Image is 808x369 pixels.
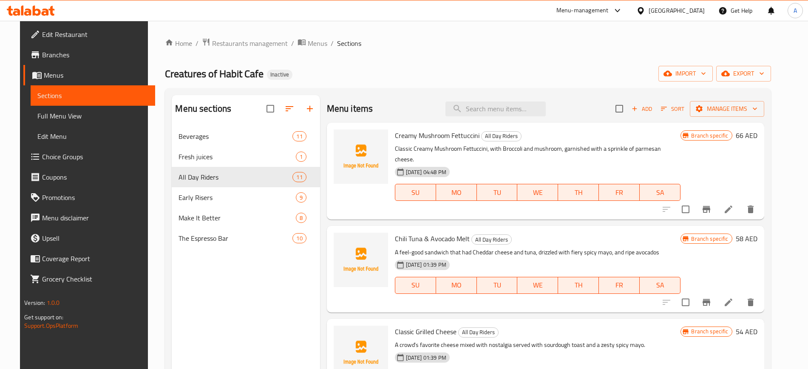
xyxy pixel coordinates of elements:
button: Add section [300,99,320,119]
span: Sort sections [279,99,300,119]
span: Add [630,104,653,114]
div: All Day Riders [179,172,292,182]
span: Restaurants management [212,38,288,48]
div: Inactive [267,70,292,80]
span: 1.0.0 [47,297,60,308]
div: Fresh juices1 [172,146,320,167]
button: SA [640,184,680,201]
a: Menu disclaimer [23,208,155,228]
span: A [794,6,797,15]
span: Early Risers [179,192,295,203]
span: TH [561,186,595,199]
span: Fresh juices [179,152,295,162]
div: items [296,192,306,203]
span: Full Menu View [37,111,148,121]
a: Edit Menu [31,126,155,146]
li: / [331,38,334,48]
button: Sort [659,102,686,115]
a: Grocery Checklist [23,269,155,289]
div: items [292,131,306,141]
span: Grocery Checklist [42,274,148,284]
span: WE [521,279,555,291]
div: items [292,172,306,182]
span: Sort items [655,102,690,115]
nav: Menu sections [172,123,320,252]
button: delete [740,292,761,313]
a: Edit menu item [723,204,734,214]
button: TU [477,184,518,201]
span: Promotions [42,192,148,203]
button: FR [599,184,640,201]
button: import [658,66,713,82]
button: export [716,66,771,82]
button: delete [740,199,761,220]
span: [DATE] 01:39 PM [403,261,450,269]
div: Beverages11 [172,126,320,146]
a: Upsell [23,228,155,248]
img: Chili Tuna & Avocado Melt [334,233,388,287]
div: items [296,152,306,162]
a: Choice Groups [23,146,155,167]
span: 10 [293,234,306,242]
span: Menus [308,38,327,48]
div: All Day Riders [471,234,512,245]
span: Coupons [42,172,148,182]
span: Choice Groups [42,152,148,162]
span: Creamy Mushroom Fettuccini [395,129,479,142]
button: SU [395,277,436,294]
span: Sections [337,38,361,48]
span: Sort [661,104,684,114]
img: Creamy Mushroom Fettuccini [334,130,388,184]
div: All Day Riders11 [172,167,320,187]
span: Branch specific [688,132,731,140]
span: [DATE] 01:39 PM [403,354,450,362]
span: TH [561,279,595,291]
span: TU [480,186,514,199]
div: The Espresso Bar10 [172,228,320,248]
span: MO [439,186,473,199]
span: Coverage Report [42,254,148,264]
span: Add item [628,102,655,115]
h6: 54 AED [736,326,757,338]
p: A feel-good sandwich that had Cheddar cheese and tuna, drizzled with fiery spicy mayo, and ripe a... [395,247,681,258]
button: TH [558,184,599,201]
input: search [445,101,546,116]
span: Edit Restaurant [42,29,148,39]
span: export [723,68,764,79]
p: A crowd's favorite cheese mixed with nostalgia served with sourdough toast and a zesty spicy mayo. [395,340,681,350]
button: WE [517,184,558,201]
a: Edit menu item [723,297,734,307]
span: Select all sections [261,100,279,118]
span: All Day Riders [482,131,521,141]
span: Manage items [697,104,757,114]
button: SA [640,277,680,294]
span: FR [602,186,636,199]
span: The Espresso Bar [179,233,292,243]
span: Inactive [267,71,292,78]
button: SU [395,184,436,201]
button: TU [477,277,518,294]
h2: Menu items [327,102,373,115]
span: Classic Grilled Cheese [395,325,456,338]
span: Select to update [677,293,695,311]
span: Make It Better [179,213,295,223]
span: Select section [610,100,628,118]
span: WE [521,186,555,199]
span: Get support on: [24,312,63,323]
span: Branches [42,50,148,60]
span: SA [643,186,677,199]
button: MO [436,277,477,294]
span: MO [439,279,473,291]
button: TH [558,277,599,294]
button: FR [599,277,640,294]
button: Manage items [690,101,764,117]
span: 1 [296,153,306,161]
div: Make It Better8 [172,208,320,228]
a: Sections [31,85,155,106]
nav: breadcrumb [165,38,771,49]
span: All Day Riders [472,235,511,245]
a: Branches [23,45,155,65]
button: Add [628,102,655,115]
span: import [665,68,706,79]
